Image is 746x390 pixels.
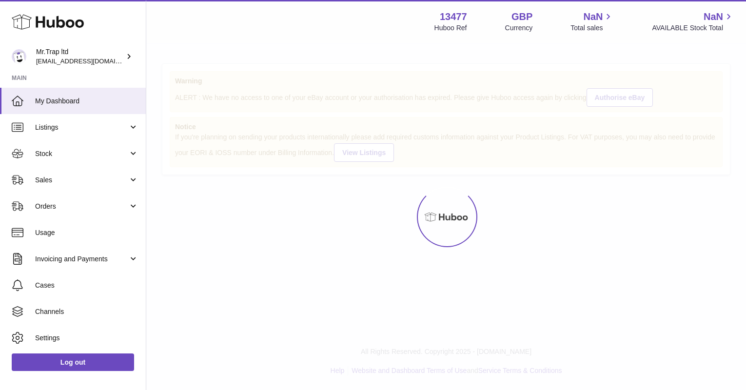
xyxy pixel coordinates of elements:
[35,175,128,185] span: Sales
[35,202,128,211] span: Orders
[36,57,143,65] span: [EMAIL_ADDRESS][DOMAIN_NAME]
[12,353,134,371] a: Log out
[35,149,128,158] span: Stock
[704,10,723,23] span: NaN
[35,254,128,264] span: Invoicing and Payments
[35,333,138,343] span: Settings
[570,10,614,33] a: NaN Total sales
[583,10,603,23] span: NaN
[570,23,614,33] span: Total sales
[505,23,533,33] div: Currency
[35,123,128,132] span: Listings
[35,97,138,106] span: My Dashboard
[12,49,26,64] img: office@grabacz.eu
[434,23,467,33] div: Huboo Ref
[35,228,138,237] span: Usage
[511,10,532,23] strong: GBP
[652,23,734,33] span: AVAILABLE Stock Total
[35,307,138,316] span: Channels
[440,10,467,23] strong: 13477
[36,47,124,66] div: Mr.Trap ltd
[652,10,734,33] a: NaN AVAILABLE Stock Total
[35,281,138,290] span: Cases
